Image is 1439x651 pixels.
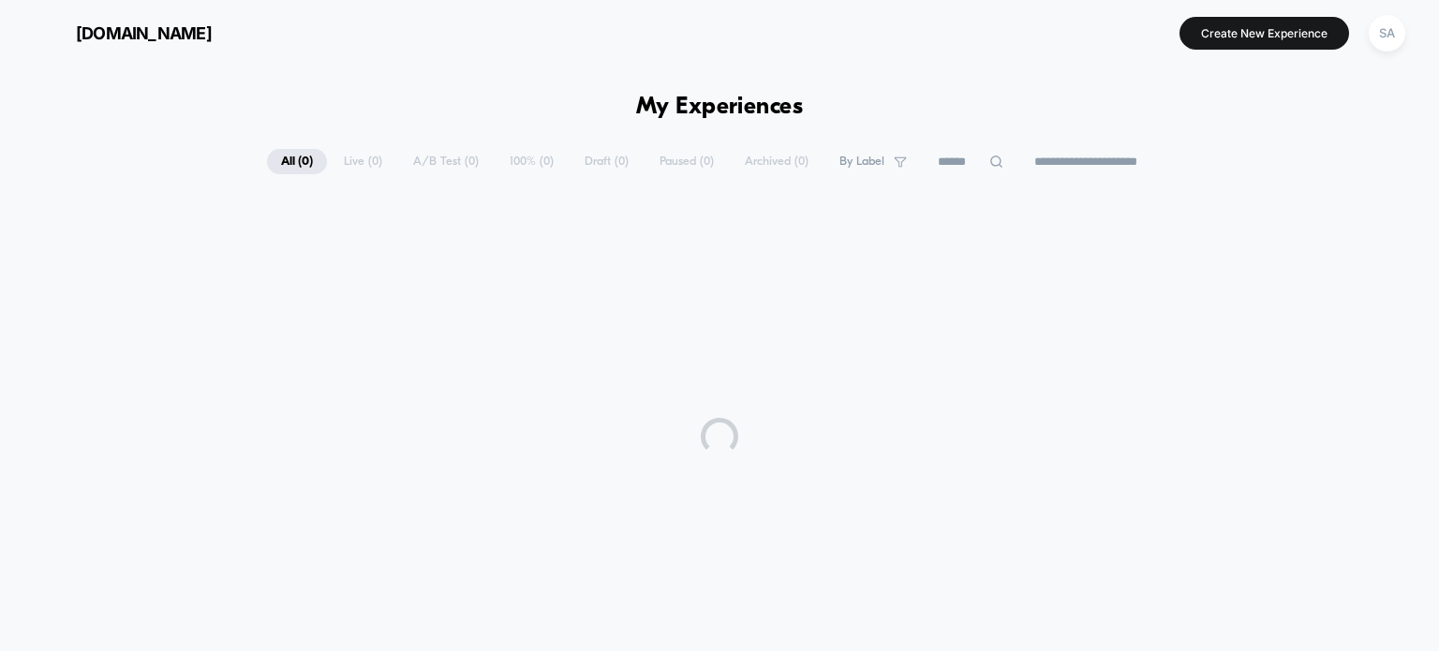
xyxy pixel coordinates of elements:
[1363,14,1411,52] button: SA
[267,149,327,174] span: All ( 0 )
[1369,15,1405,52] div: SA
[1179,17,1349,50] button: Create New Experience
[636,94,804,121] h1: My Experiences
[839,155,884,169] span: By Label
[76,23,212,43] span: [DOMAIN_NAME]
[28,18,217,48] button: [DOMAIN_NAME]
